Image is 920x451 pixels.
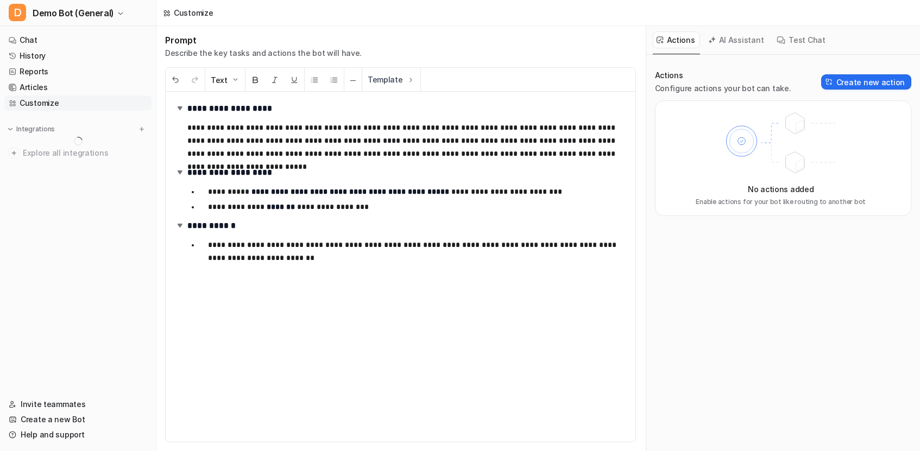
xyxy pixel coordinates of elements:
[653,31,700,48] button: Actions
[174,7,213,18] div: Customize
[165,35,362,46] h1: Prompt
[330,75,338,84] img: Ordered List
[191,75,199,84] img: Redo
[33,5,114,21] span: Demo Bot (General)
[265,68,285,92] button: Italic
[16,125,55,134] p: Integrations
[270,75,279,84] img: Italic
[290,75,299,84] img: Underline
[305,68,324,92] button: Unordered List
[171,75,180,84] img: Undo
[4,124,58,135] button: Integrations
[4,96,152,111] a: Customize
[4,412,152,427] a: Create a new Bot
[174,103,185,113] img: expand-arrow.svg
[4,145,152,161] a: Explore all integrations
[23,144,147,162] span: Explore all integrations
[704,31,769,48] button: AI Assistant
[362,68,420,91] button: Template
[174,167,185,177] img: expand-arrow.svg
[655,70,791,81] p: Actions
[773,31,830,48] button: Test Chat
[821,74,911,90] button: Create new action
[655,83,791,94] p: Configure actions your bot can take.
[4,33,152,48] a: Chat
[344,68,362,92] button: ─
[185,68,205,92] button: Redo
[748,183,814,195] p: No actions added
[4,397,152,412] a: Invite teammates
[4,427,152,442] a: Help and support
[285,68,304,92] button: Underline
[4,64,152,79] a: Reports
[826,78,833,86] img: Create action
[4,48,152,63] a: History
[324,68,344,92] button: Ordered List
[166,68,185,92] button: Undo
[174,220,185,231] img: expand-arrow.svg
[245,68,265,92] button: Bold
[696,197,866,207] p: Enable actions for your bot like routing to another bot
[251,75,260,84] img: Bold
[9,148,20,158] img: explore all integrations
[4,80,152,95] a: Articles
[205,68,245,92] button: Text
[138,125,146,133] img: menu_add.svg
[231,75,240,84] img: Dropdown Down Arrow
[165,48,362,59] p: Describe the key tasks and actions the bot will have.
[9,4,26,21] span: D
[406,75,415,84] img: Template
[7,125,14,133] img: expand menu
[310,75,319,84] img: Unordered List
